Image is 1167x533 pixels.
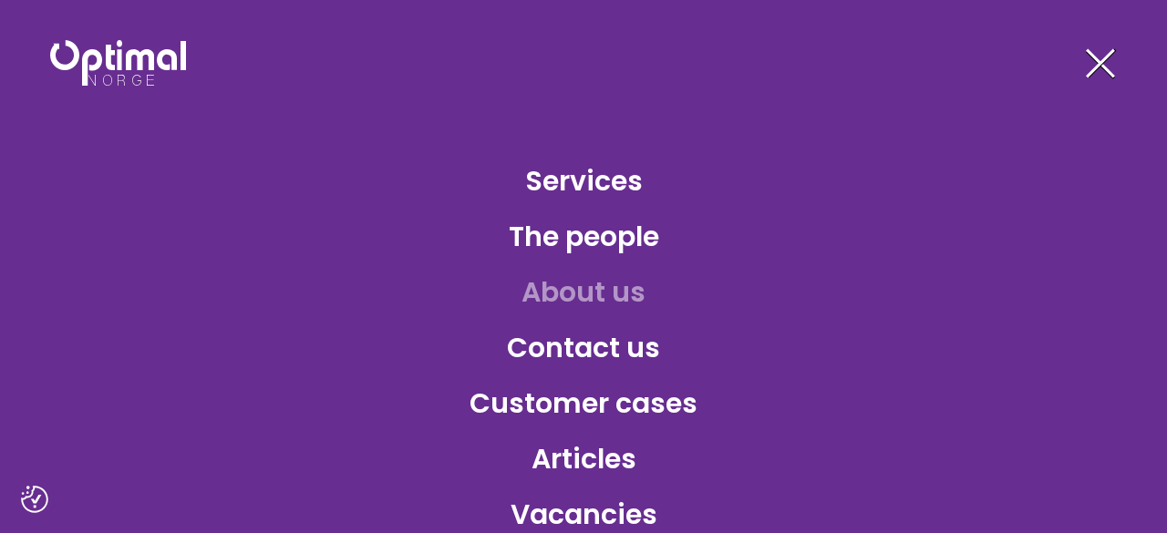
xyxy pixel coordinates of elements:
font: Contact us [507,328,660,367]
a: Contact us [492,318,675,377]
img: Revisit consent button [21,486,48,513]
button: Consent Preferences [21,486,48,513]
a: About us [507,262,660,322]
font: Articles [532,439,636,478]
img: Optimal Norway [50,40,186,86]
font: About us [522,272,645,312]
a: The people [494,207,674,266]
font: The people [509,217,659,256]
a: Services [511,151,657,210]
font: Customer cases [470,384,697,423]
a: Articles [517,429,651,488]
font: Services [525,161,643,200]
a: Customer cases [455,374,712,433]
